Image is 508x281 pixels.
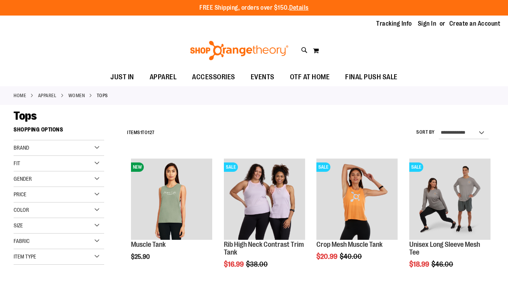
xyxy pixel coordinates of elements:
label: Sort By [416,129,435,136]
a: APPAREL [38,92,57,99]
a: Muscle Tank [131,241,166,248]
a: JUST IN [103,68,142,86]
p: FREE Shipping, orders over $150. [199,3,309,12]
a: EVENTS [243,68,282,86]
span: NEW [131,162,144,172]
a: ACCESSORIES [184,68,243,86]
div: product [312,155,402,280]
span: $40.00 [340,253,363,260]
span: Price [14,191,26,197]
span: JUST IN [110,68,134,86]
span: SALE [409,162,423,172]
a: Rib Tank w/ Contrast Binding primary imageSALE [224,159,305,241]
span: Fit [14,160,20,166]
img: Rib Tank w/ Contrast Binding primary image [224,159,305,240]
span: Gender [14,176,32,182]
a: Home [14,92,26,99]
a: WOMEN [68,92,85,99]
span: Fabric [14,238,30,244]
a: Muscle TankNEW [131,159,212,241]
span: APPAREL [150,68,177,86]
span: OTF AT HOME [290,68,330,86]
div: product [127,155,216,280]
a: APPAREL [142,68,185,86]
span: Color [14,207,29,213]
span: $20.99 [316,253,339,260]
a: Unisex Long Sleeve Mesh Tee primary imageSALE [409,159,491,241]
span: SALE [316,162,330,172]
h2: Items to [127,127,155,139]
span: Item Type [14,253,36,260]
a: FINAL PUSH SALE [337,68,405,86]
a: Crop Mesh Muscle Tank [316,241,382,248]
a: Create an Account [449,19,501,28]
a: Sign In [418,19,436,28]
span: EVENTS [251,68,274,86]
strong: Shopping Options [14,123,104,140]
span: $46.00 [431,260,454,268]
span: $38.00 [246,260,269,268]
span: Size [14,222,23,229]
a: OTF AT HOME [282,68,338,86]
img: Shop Orangetheory [189,41,290,60]
img: Crop Mesh Muscle Tank primary image [316,159,398,240]
a: Crop Mesh Muscle Tank primary imageSALE [316,159,398,241]
strong: Tops [97,92,108,99]
img: Unisex Long Sleeve Mesh Tee primary image [409,159,491,240]
span: 127 [148,130,155,135]
span: FINAL PUSH SALE [345,68,398,86]
span: Tops [14,109,37,122]
span: $25.90 [131,253,151,260]
span: $16.99 [224,260,245,268]
a: Unisex Long Sleeve Mesh Tee [409,241,480,256]
span: ACCESSORIES [192,68,235,86]
a: Tracking Info [376,19,412,28]
img: Muscle Tank [131,159,212,240]
span: SALE [224,162,238,172]
a: Details [289,4,309,11]
span: Brand [14,145,29,151]
a: Rib High Neck Contrast Trim Tank [224,241,304,256]
span: $18.99 [409,260,430,268]
span: 1 [140,130,142,135]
